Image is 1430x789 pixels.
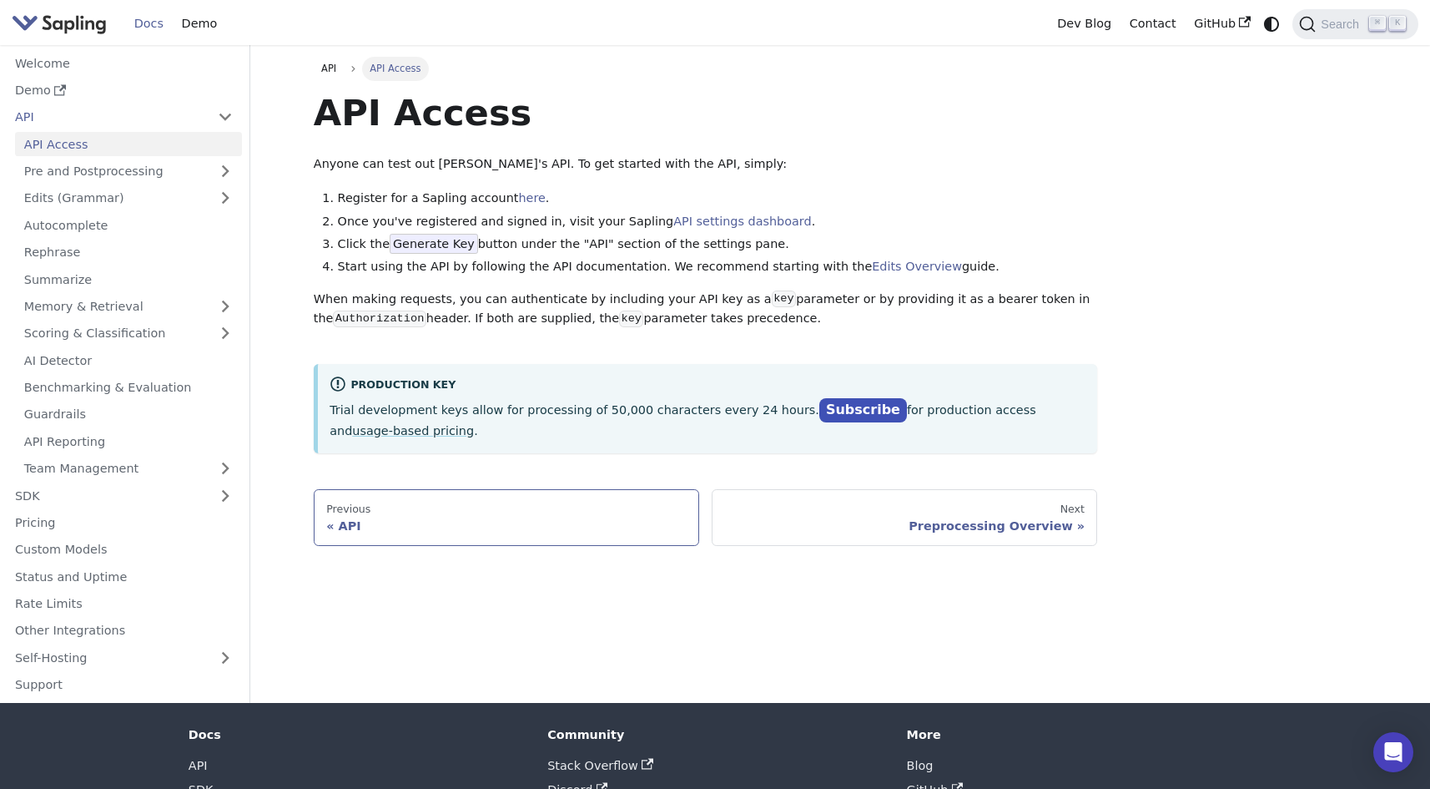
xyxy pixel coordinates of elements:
[6,645,242,670] a: Self-Hosting
[314,154,1098,174] p: Anyone can test out [PERSON_NAME]'s API. To get started with the API, simply:
[314,290,1098,330] p: When making requests, you can authenticate by including your API key as a parameter or by providi...
[338,257,1098,277] li: Start using the API by following the API documentation. We recommend starting with the guide.
[338,235,1098,255] li: Click the button under the "API" section of the settings pane.
[6,51,242,75] a: Welcome
[6,619,242,643] a: Other Integrations
[6,105,209,129] a: API
[15,132,242,156] a: API Access
[872,260,962,273] a: Edits Overview
[547,727,883,742] div: Community
[673,215,811,228] a: API settings dashboard
[1373,732,1413,772] div: Open Intercom Messenger
[907,727,1242,742] div: More
[330,376,1085,396] div: Production Key
[314,489,700,546] a: PreviousAPI
[125,11,173,37] a: Docs
[6,483,209,508] a: SDK
[6,78,242,103] a: Demo
[1260,12,1284,36] button: Switch between dark and light mode (currently system mode)
[15,240,242,265] a: Rephrase
[1185,11,1259,37] a: GitHub
[189,759,208,772] a: API
[6,673,242,697] a: Support
[173,11,226,37] a: Demo
[1316,18,1369,31] span: Search
[712,489,1098,546] a: NextPreprocessing Overview
[772,291,796,307] code: key
[362,57,429,80] span: API Access
[819,398,907,422] a: Subscribe
[314,57,345,80] a: API
[209,105,242,129] button: Collapse sidebar category 'API'
[6,511,242,535] a: Pricing
[12,12,113,36] a: Sapling.ai
[15,348,242,372] a: AI Detector
[15,376,242,400] a: Benchmarking & Evaluation
[6,592,242,616] a: Rate Limits
[352,424,474,437] a: usage-based pricing
[518,191,545,205] a: here
[619,311,643,327] code: key
[15,267,242,291] a: Summarize
[6,564,242,589] a: Status and Uptime
[1120,11,1186,37] a: Contact
[1048,11,1120,37] a: Dev Blog
[1389,16,1406,31] kbd: K
[1369,16,1386,31] kbd: ⌘
[326,518,687,534] div: API
[724,518,1085,534] div: Preprocessing Overview
[209,483,242,508] button: Expand sidebar category 'SDK'
[15,213,242,237] a: Autocomplete
[189,727,524,742] div: Docs
[338,212,1098,232] li: Once you've registered and signed in, visit your Sapling .
[724,503,1085,516] div: Next
[338,189,1098,209] li: Register for a Sapling account .
[333,311,425,327] code: Authorization
[15,402,242,427] a: Guardrails
[321,63,336,74] span: API
[1292,9,1417,39] button: Search (Command+K)
[330,399,1085,441] p: Trial development keys allow for processing of 50,000 characters every 24 hours. for production a...
[15,295,242,319] a: Memory & Retrieval
[15,457,242,481] a: Team Management
[15,321,242,346] a: Scoring & Classification
[15,159,242,184] a: Pre and Postprocessing
[547,759,652,772] a: Stack Overflow
[326,503,687,516] div: Previous
[907,759,934,772] a: Blog
[314,57,1098,80] nav: Breadcrumbs
[12,12,107,36] img: Sapling.ai
[15,186,242,210] a: Edits (Grammar)
[6,538,242,562] a: Custom Models
[314,489,1098,546] nav: Docs pages
[390,234,478,254] span: Generate Key
[314,90,1098,135] h1: API Access
[15,429,242,453] a: API Reporting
